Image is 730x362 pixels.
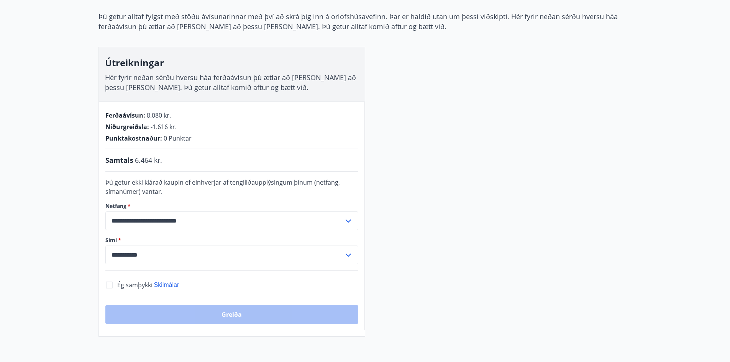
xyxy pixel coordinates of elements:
span: -1.616 kr. [151,123,177,131]
p: Þú getur alltaf fylgst með stöðu ávísunarinnar með því að skrá þig inn á orlofshúsavefinn. Þar er... [98,11,632,31]
span: 8.080 kr. [147,111,171,120]
span: Punktakostnaður : [105,134,162,143]
h3: Útreikningar [105,56,359,69]
span: Niðurgreiðsla : [105,123,149,131]
span: Hér fyrir neðan sérðu hversu háa ferðaávísun þú ætlar að [PERSON_NAME] að þessu [PERSON_NAME]. Þú... [105,73,356,92]
span: Ég samþykki [117,281,153,289]
label: Netfang [105,202,358,210]
span: 6.464 kr. [135,155,162,165]
span: Skilmálar [154,282,179,288]
label: Sími [105,236,358,244]
span: 0 Punktar [164,134,192,143]
button: Skilmálar [154,281,179,289]
span: Samtals [105,155,133,165]
span: Þú getur ekki klárað kaupin ef einhverjar af tengiliðaupplýsingum þínum (netfang, símanúmer) vantar. [105,178,340,196]
span: Ferðaávísun : [105,111,145,120]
